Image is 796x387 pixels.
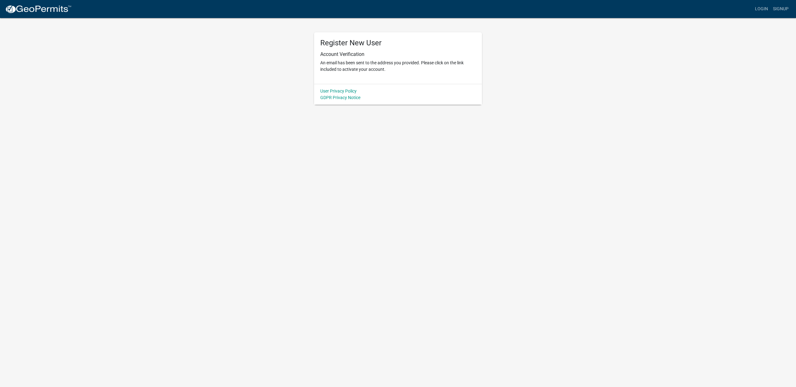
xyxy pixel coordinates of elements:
[320,60,476,73] p: An email has been sent to the address you provided. Please click on the link included to activate...
[320,95,360,100] a: GDPR Privacy Notice
[771,3,791,15] a: Signup
[320,89,357,93] a: User Privacy Policy
[320,51,476,57] h6: Account Verification
[752,3,771,15] a: Login
[320,39,476,48] h5: Register New User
